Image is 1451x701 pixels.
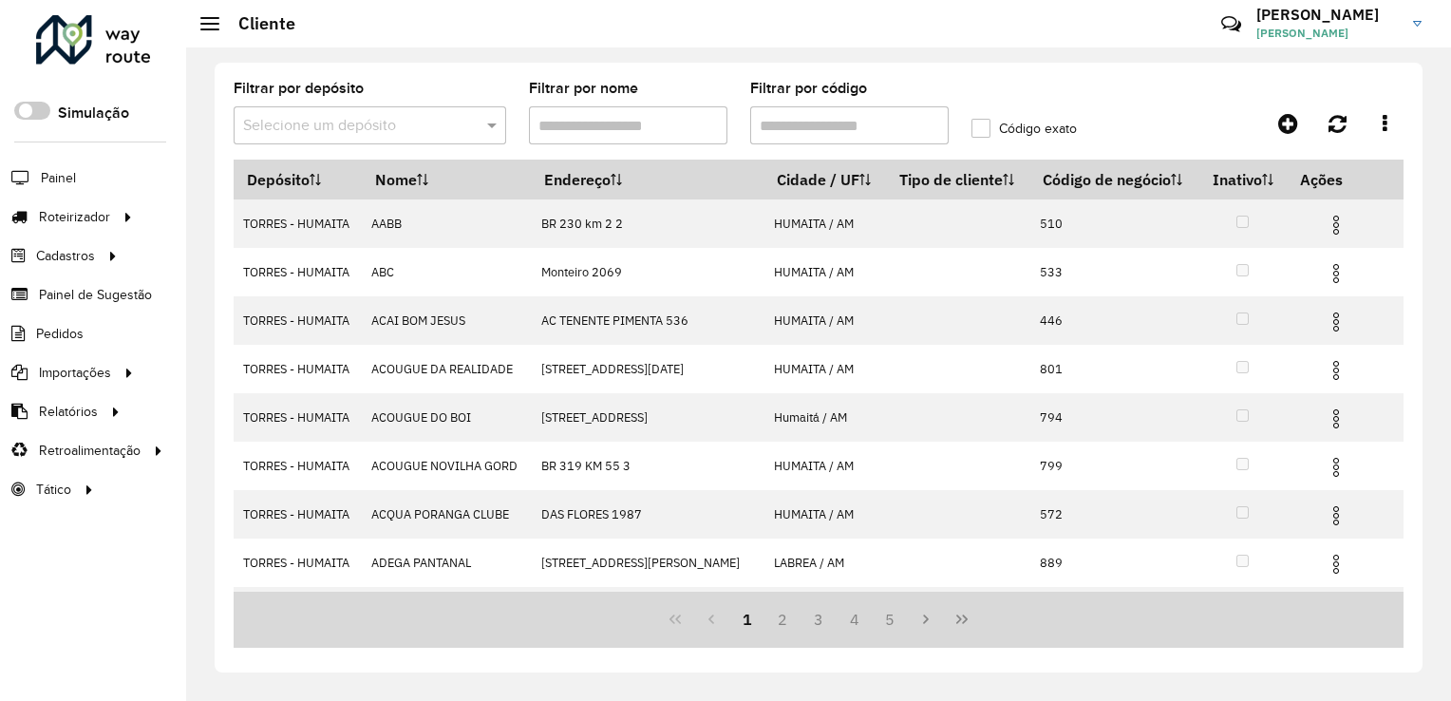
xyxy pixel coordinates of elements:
td: HUMAITA / AM [764,296,887,345]
th: Tipo de cliente [886,160,1029,199]
span: Roteirizador [39,207,110,227]
button: 5 [873,601,909,637]
th: Depósito [234,160,362,199]
td: 801 [1030,345,1199,393]
label: Filtrar por nome [529,77,638,100]
td: ACOUGUE DA REALIDADE [362,345,531,393]
td: HUMAITA / AM [764,490,887,539]
button: 3 [801,601,837,637]
th: Nome [362,160,531,199]
span: [PERSON_NAME] [1256,25,1399,42]
td: BR 319 1 [531,587,763,635]
td: ACQUA PORANGA CLUBE [362,490,531,539]
th: Endereço [531,160,763,199]
td: HUMAITA / AM [764,587,887,635]
td: 572 [1030,490,1199,539]
td: ABC [362,248,531,296]
td: TORRES - HUMAITA [234,393,362,442]
td: 533 [1030,248,1199,296]
td: HUMAITA / AM [764,442,887,490]
td: TORRES - HUMAITA [234,345,362,393]
td: Monteiro 2069 [531,248,763,296]
td: [STREET_ADDRESS][DATE] [531,345,763,393]
td: AMADEU REALIDADE [362,587,531,635]
h2: Cliente [219,13,295,34]
span: Importações [39,363,111,383]
td: [STREET_ADDRESS] [531,393,763,442]
th: Inativo [1198,160,1287,199]
td: 799 [1030,442,1199,490]
td: ACAI BOM JESUS [362,296,531,345]
th: Ações [1287,160,1401,199]
button: 1 [729,601,765,637]
label: Código exato [971,119,1077,139]
td: BR 319 KM 55 3 [531,442,763,490]
td: TORRES - HUMAITA [234,587,362,635]
td: ACOUGUE DO BOI [362,393,531,442]
h3: [PERSON_NAME] [1256,6,1399,24]
span: Painel de Sugestão [39,285,152,305]
td: [STREET_ADDRESS][PERSON_NAME] [531,539,763,587]
td: BR 230 km 2 2 [531,199,763,248]
span: Relatórios [39,402,98,422]
td: AABB [362,199,531,248]
td: TORRES - HUMAITA [234,199,362,248]
label: Filtrar por código [750,77,867,100]
label: Filtrar por depósito [234,77,364,100]
span: Pedidos [36,324,84,344]
button: Next Page [908,601,944,637]
span: Retroalimentação [39,441,141,461]
span: Cadastros [36,246,95,266]
td: 510 [1030,199,1199,248]
span: Tático [36,480,71,500]
label: Simulação [58,102,129,124]
td: TORRES - HUMAITA [234,442,362,490]
td: 889 [1030,539,1199,587]
td: TORRES - HUMAITA [234,539,362,587]
th: Cidade / UF [764,160,887,199]
td: ACOUGUE NOVILHA GORD [362,442,531,490]
button: 2 [764,601,801,637]
td: TORRES - HUMAITA [234,248,362,296]
a: Contato Rápido [1211,4,1252,45]
td: ADEGA PANTANAL [362,539,531,587]
td: TORRES - HUMAITA [234,296,362,345]
td: 794 [1030,393,1199,442]
td: TORRES - HUMAITA [234,490,362,539]
td: DAS FLORES 1987 [531,490,763,539]
td: LABREA / AM [764,539,887,587]
td: HUMAITA / AM [764,248,887,296]
button: 4 [837,601,873,637]
td: HUMAITA / AM [764,199,887,248]
td: AC TENENTE PIMENTA 536 [531,296,763,345]
th: Código de negócio [1030,160,1199,199]
td: Humaitá / AM [764,393,887,442]
span: Painel [41,168,76,188]
td: 621 [1030,587,1199,635]
button: Last Page [944,601,980,637]
td: 446 [1030,296,1199,345]
td: HUMAITA / AM [764,345,887,393]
